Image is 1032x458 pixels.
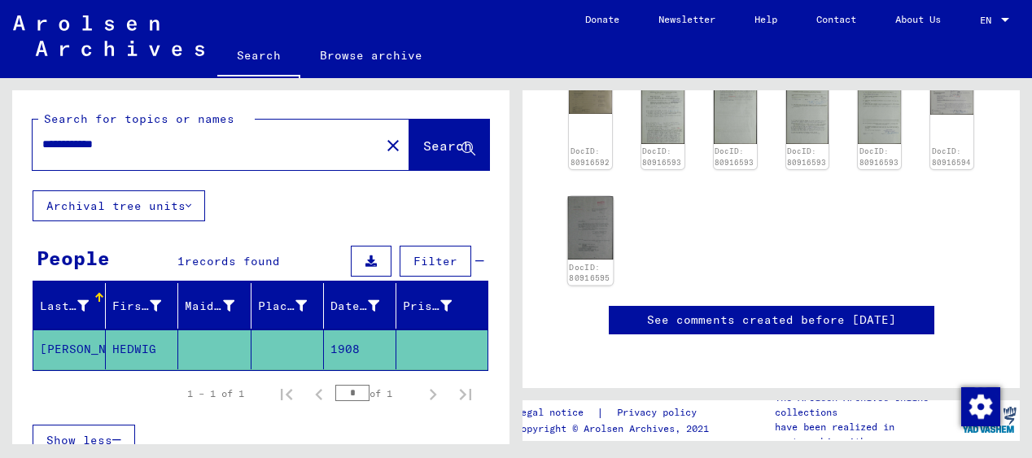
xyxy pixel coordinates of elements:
[959,399,1020,440] img: yv_logo.png
[270,377,303,410] button: First page
[112,298,161,315] div: First Name
[932,146,971,167] a: DocID: 80916594
[185,254,280,268] span: records found
[930,84,973,115] img: 001.jpg
[106,283,178,329] mat-header-cell: First Name
[647,312,896,329] a: See comments created before [DATE]
[642,146,681,167] a: DocID: 80916593
[569,84,612,114] img: 001.jpg
[303,377,335,410] button: Previous page
[960,386,999,425] div: Change consent
[217,36,300,78] a: Search
[449,377,482,410] button: Last page
[33,283,106,329] mat-header-cell: Last Name
[251,283,324,329] mat-header-cell: Place of Birth
[258,293,327,319] div: Place of Birth
[409,120,489,170] button: Search
[423,137,472,154] span: Search
[46,433,112,447] span: Show less
[330,293,400,319] div: Date of Birth
[515,404,597,421] a: Legal notice
[177,254,185,268] span: 1
[396,283,488,329] mat-header-cell: Prisoner #
[417,377,449,410] button: Next page
[859,146,899,167] a: DocID: 80916593
[33,190,205,221] button: Archival tree units
[775,420,958,449] p: have been realized in partnership with
[37,243,110,273] div: People
[185,298,234,315] div: Maiden Name
[786,84,829,144] img: 003.jpg
[44,111,234,126] mat-label: Search for topics or names
[714,84,757,143] img: 002.jpg
[403,298,452,315] div: Prisoner #
[961,387,1000,426] img: Change consent
[403,293,472,319] div: Prisoner #
[300,36,442,75] a: Browse archive
[568,196,613,260] img: 001.jpg
[187,386,244,401] div: 1 – 1 of 1
[40,298,89,315] div: Last Name
[980,15,998,26] span: EN
[33,425,135,456] button: Show less
[858,84,901,144] img: 004.jpg
[787,146,826,167] a: DocID: 80916593
[400,246,471,277] button: Filter
[33,329,106,369] mat-cell: [PERSON_NAME]
[515,404,716,421] div: |
[335,386,417,401] div: of 1
[112,293,181,319] div: First Name
[13,15,204,56] img: Arolsen_neg.svg
[324,329,396,369] mat-cell: 1908
[324,283,396,329] mat-header-cell: Date of Birth
[641,84,684,144] img: 001.jpg
[330,298,379,315] div: Date of Birth
[178,283,251,329] mat-header-cell: Maiden Name
[715,146,754,167] a: DocID: 80916593
[258,298,307,315] div: Place of Birth
[185,293,254,319] div: Maiden Name
[377,129,409,161] button: Clear
[515,421,716,436] p: Copyright © Arolsen Archives, 2021
[569,262,610,283] a: DocID: 80916595
[775,390,958,420] p: The Arolsen Archives online collections
[413,254,457,268] span: Filter
[40,293,109,319] div: Last Name
[571,146,610,167] a: DocID: 80916592
[383,136,403,155] mat-icon: close
[106,329,178,369] mat-cell: HEDWIG
[604,404,716,421] a: Privacy policy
